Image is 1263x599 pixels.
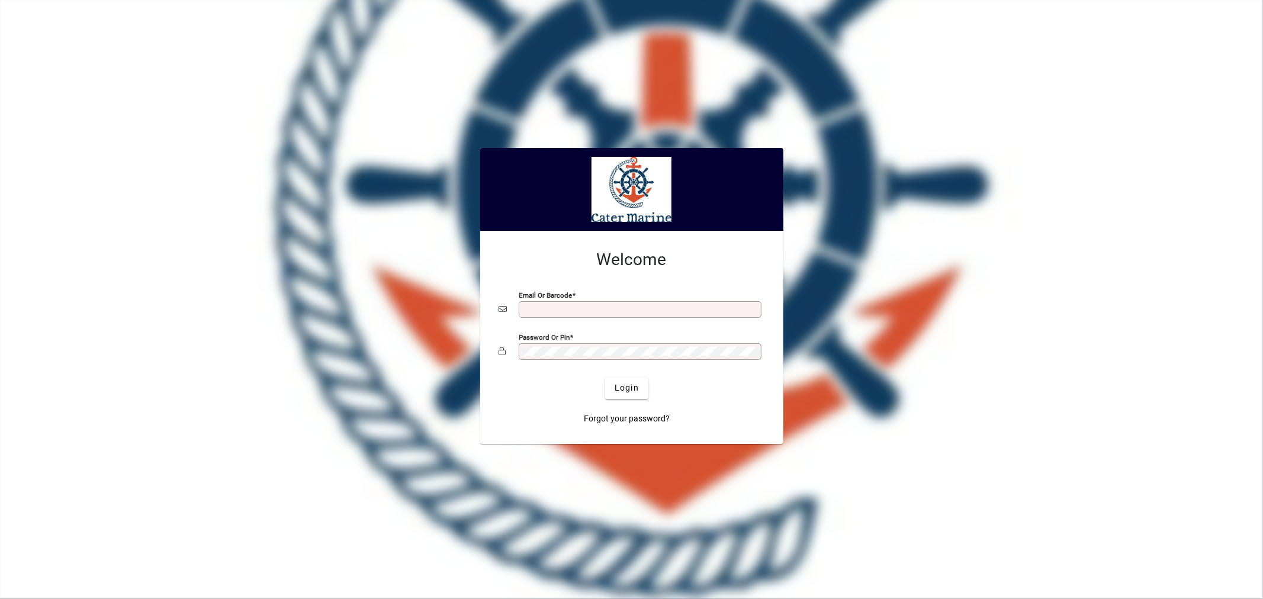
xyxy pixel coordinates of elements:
[584,413,670,425] span: Forgot your password?
[605,378,648,399] button: Login
[519,333,570,341] mat-label: Password or Pin
[615,382,639,394] span: Login
[579,408,674,430] a: Forgot your password?
[499,250,764,270] h2: Welcome
[519,291,573,299] mat-label: Email or Barcode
